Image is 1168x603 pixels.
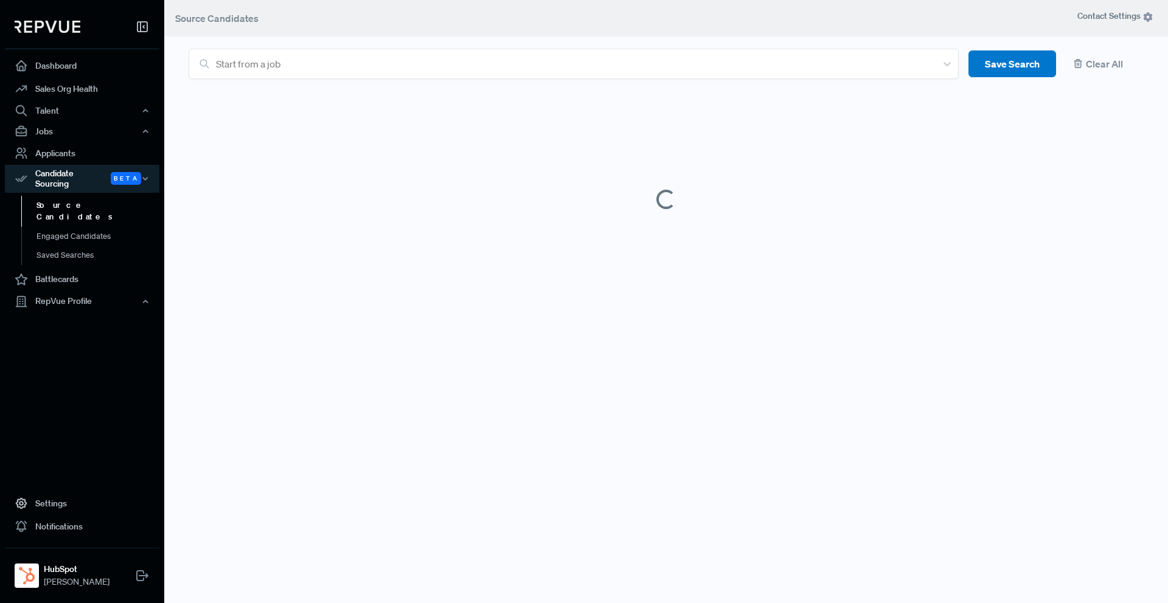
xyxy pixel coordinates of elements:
[1077,10,1153,22] span: Contact Settings
[5,165,159,193] div: Candidate Sourcing
[21,227,176,246] a: Engaged Candidates
[5,492,159,515] a: Settings
[21,246,176,265] a: Saved Searches
[5,268,159,291] a: Battlecards
[968,50,1056,78] button: Save Search
[5,77,159,100] a: Sales Org Health
[111,172,141,185] span: Beta
[175,12,259,24] span: Source Candidates
[5,515,159,538] a: Notifications
[5,100,159,121] button: Talent
[5,142,159,165] a: Applicants
[5,121,159,142] button: Jobs
[5,54,159,77] a: Dashboard
[15,21,80,33] img: RepVue
[17,566,36,585] img: HubSpot
[44,563,109,576] strong: HubSpot
[1066,50,1144,78] button: Clear All
[44,576,109,588] span: [PERSON_NAME]
[5,548,159,593] a: HubSpotHubSpot[PERSON_NAME]
[5,291,159,312] button: RepVue Profile
[5,165,159,193] button: Candidate Sourcing Beta
[21,196,176,227] a: Source Candidates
